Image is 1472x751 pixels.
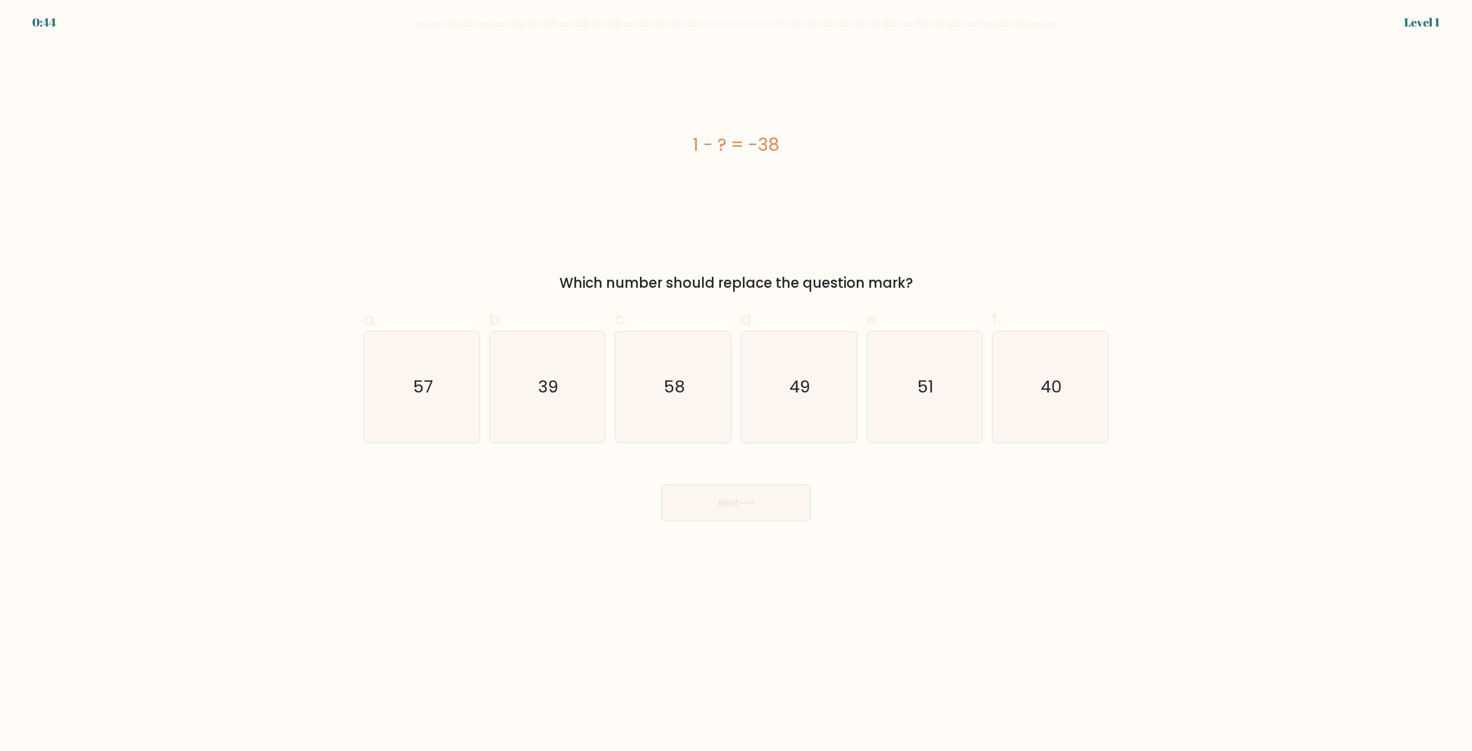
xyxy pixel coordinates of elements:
[741,308,754,330] span: d.
[1404,14,1440,31] div: Level 1
[363,132,1109,158] div: 1 - ? = -38
[615,308,627,330] span: c.
[661,485,811,521] button: Next
[867,308,879,330] span: e.
[32,14,56,31] div: 0:44
[538,376,558,399] text: 39
[1041,376,1062,399] text: 40
[413,376,433,399] text: 57
[789,376,810,399] text: 49
[489,308,503,330] span: b.
[370,273,1102,293] div: Which number should replace the question mark?
[918,376,934,399] text: 51
[992,308,1000,330] span: f.
[664,376,685,399] text: 58
[363,308,377,330] span: a.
